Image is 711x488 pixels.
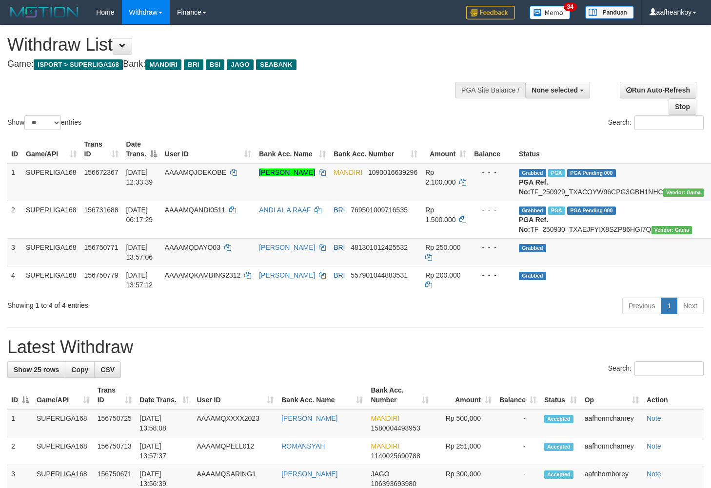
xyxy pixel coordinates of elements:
[634,115,704,130] input: Search:
[22,135,80,163] th: Game/API: activate to sort column ascending
[425,169,455,186] span: Rp 2.100.000
[519,216,548,233] b: PGA Ref. No:
[14,366,59,374] span: Show 25 rows
[33,381,94,409] th: Game/API: activate to sort column ascending
[94,437,136,465] td: 156750713
[165,271,241,279] span: AAAAMQKAMBING2312
[495,409,540,437] td: -
[206,59,225,70] span: BSI
[161,135,255,163] th: User ID: activate to sort column ascending
[165,206,226,214] span: AAAAMQANDI0511
[421,135,470,163] th: Amount: activate to sort column ascending
[643,381,704,409] th: Action
[7,238,22,266] td: 3
[122,135,161,163] th: Date Trans.: activate to sort column descending
[351,244,408,251] span: Copy 481301012425532 to clipboard
[34,59,123,70] span: ISPORT > SUPERLIGA168
[7,201,22,238] td: 2
[663,188,704,197] span: Vendor URL: https://trx31.1velocity.biz
[544,443,573,451] span: Accepted
[7,135,22,163] th: ID
[634,361,704,376] input: Search:
[24,115,61,130] select: Showentries
[7,115,81,130] label: Show entries
[281,470,337,478] a: [PERSON_NAME]
[22,201,80,238] td: SUPERLIGA168
[519,169,546,177] span: Grabbed
[495,381,540,409] th: Balance: activate to sort column ascending
[669,98,696,115] a: Stop
[65,361,95,378] a: Copy
[334,271,345,279] span: BRI
[433,381,495,409] th: Amount: activate to sort column ascending
[22,163,80,201] td: SUPERLIGA168
[368,169,417,176] span: Copy 1090016639296 to clipboard
[193,381,278,409] th: User ID: activate to sort column ascending
[22,266,80,294] td: SUPERLIGA168
[581,437,643,465] td: aafhormchanrey
[126,271,153,289] span: [DATE] 13:57:12
[425,206,455,224] span: Rp 1.500.000
[334,244,345,251] span: BRI
[33,437,94,465] td: SUPERLIGA168
[540,381,581,409] th: Status: activate to sort column ascending
[425,244,460,251] span: Rp 250.000
[371,414,399,422] span: MANDIRI
[367,381,432,409] th: Bank Acc. Number: activate to sort column ascending
[7,297,289,310] div: Showing 1 to 4 of 4 entries
[548,169,565,177] span: Marked by aafsengchandara
[470,135,515,163] th: Balance
[255,135,330,163] th: Bank Acc. Name: activate to sort column ascending
[515,163,708,201] td: TF_250929_TXACOYW96CPG3GBH1NHC
[608,361,704,376] label: Search:
[474,243,511,252] div: - - -
[622,298,661,314] a: Previous
[184,59,203,70] span: BRI
[433,409,495,437] td: Rp 500,000
[474,205,511,215] div: - - -
[608,115,704,130] label: Search:
[94,409,136,437] td: 156750725
[455,82,525,98] div: PGA Site Balance /
[567,206,616,215] span: PGA Pending
[371,480,416,488] span: Copy 106393693980 to clipboard
[677,298,704,314] a: Next
[581,409,643,437] td: aafhormchanrey
[371,424,420,432] span: Copy 1580004493953 to clipboard
[371,442,399,450] span: MANDIRI
[126,169,153,186] span: [DATE] 12:33:39
[7,437,33,465] td: 2
[519,244,546,252] span: Grabbed
[126,206,153,224] span: [DATE] 06:17:29
[136,409,193,437] td: [DATE] 13:58:08
[525,82,590,98] button: None selected
[620,82,696,98] a: Run Auto-Refresh
[515,201,708,238] td: TF_250930_TXAEJFYIX8SZP86HGI7Q
[22,238,80,266] td: SUPERLIGA168
[7,5,81,19] img: MOTION_logo.png
[652,226,692,234] span: Vendor URL: https://trx31.1velocity.biz
[259,271,315,279] a: [PERSON_NAME]
[334,206,345,214] span: BRI
[7,409,33,437] td: 1
[371,470,389,478] span: JAGO
[84,271,118,279] span: 156750779
[351,206,408,214] span: Copy 769501009716535 to clipboard
[474,270,511,280] div: - - -
[371,452,420,460] span: Copy 1140025690788 to clipboard
[544,470,573,479] span: Accepted
[165,244,220,251] span: AAAAMQDAYO03
[532,86,578,94] span: None selected
[7,361,65,378] a: Show 25 rows
[515,135,708,163] th: Status
[71,366,88,374] span: Copy
[281,442,325,450] a: ROMANSYAH
[647,470,661,478] a: Note
[136,381,193,409] th: Date Trans.: activate to sort column ascending
[661,298,677,314] a: 1
[474,168,511,177] div: - - -
[433,437,495,465] td: Rp 251,000
[544,415,573,423] span: Accepted
[126,244,153,261] span: [DATE] 13:57:06
[193,437,278,465] td: AAAAMQPELL012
